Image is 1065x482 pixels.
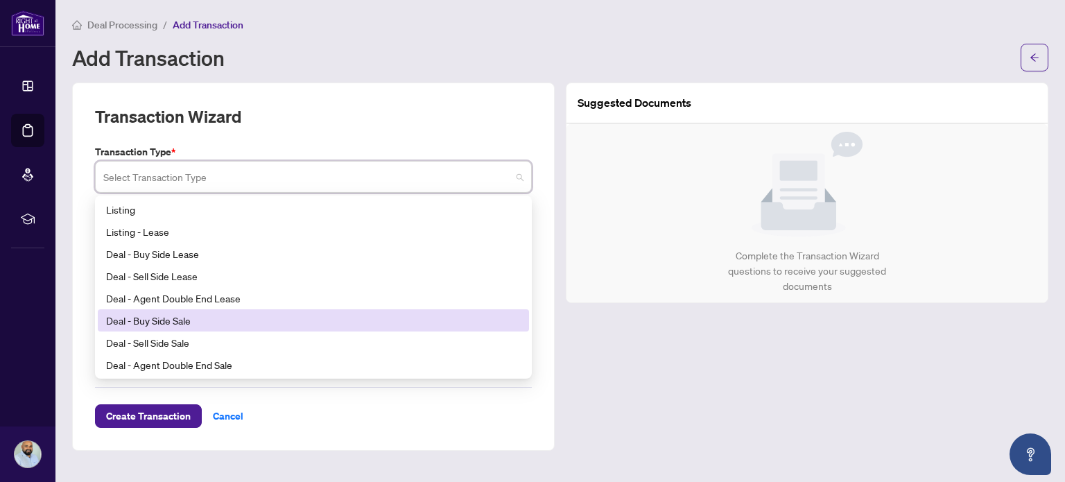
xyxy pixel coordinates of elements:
img: Null State Icon [752,132,863,237]
article: Suggested Documents [578,94,691,112]
button: Create Transaction [95,404,202,428]
button: Cancel [202,404,254,428]
span: Cancel [213,405,243,427]
img: Profile Icon [15,441,41,467]
div: Listing [98,198,529,221]
div: Deal - Buy Side Lease [106,246,521,261]
button: Open asap [1010,433,1051,475]
div: Deal - Sell Side Lease [106,268,521,284]
li: / [163,17,167,33]
div: Deal - Sell Side Sale [106,335,521,350]
div: Listing - Lease [98,221,529,243]
span: home [72,20,82,30]
span: Deal Processing [87,19,157,31]
div: Deal - Buy Side Sale [106,313,521,328]
div: Deal - Buy Side Lease [98,243,529,265]
h1: Add Transaction [72,46,225,69]
label: Transaction Type [95,144,532,160]
h2: Transaction Wizard [95,105,241,128]
div: Listing [106,202,521,217]
div: Deal - Agent Double End Lease [106,291,521,306]
div: Deal - Sell Side Lease [98,265,529,287]
div: Deal - Agent Double End Sale [98,354,529,376]
span: Add Transaction [173,19,243,31]
div: Deal - Agent Double End Lease [98,287,529,309]
img: logo [11,10,44,36]
div: Deal - Buy Side Sale [98,309,529,332]
div: Deal - Sell Side Sale [98,332,529,354]
span: arrow-left [1030,53,1039,62]
span: Create Transaction [106,405,191,427]
div: Listing - Lease [106,224,521,239]
div: Complete the Transaction Wizard questions to receive your suggested documents [713,248,901,294]
div: Deal - Agent Double End Sale [106,357,521,372]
